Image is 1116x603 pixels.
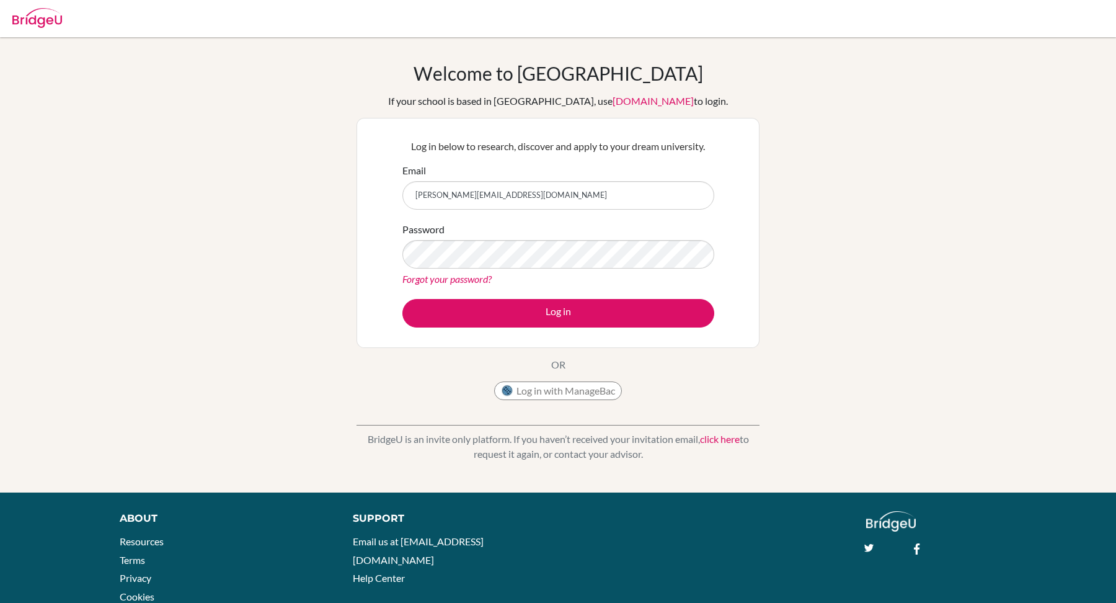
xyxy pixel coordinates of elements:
[700,433,740,445] a: click here
[356,432,759,462] p: BridgeU is an invite only platform. If you haven’t received your invitation email, to request it ...
[353,511,544,526] div: Support
[120,535,164,547] a: Resources
[120,554,145,566] a: Terms
[613,95,694,107] a: [DOMAIN_NAME]
[866,511,916,532] img: logo_white@2x-f4f0deed5e89b7ecb1c2cc34c3e3d731f90f0f143d5ea2071677605dd97b5244.png
[551,357,565,372] p: OR
[402,139,714,154] p: Log in below to research, discover and apply to your dream university.
[402,163,426,178] label: Email
[494,382,622,400] button: Log in with ManageBac
[120,572,151,584] a: Privacy
[353,535,484,566] a: Email us at [EMAIL_ADDRESS][DOMAIN_NAME]
[120,511,325,526] div: About
[12,8,62,28] img: Bridge-U
[120,591,154,602] a: Cookies
[414,62,703,84] h1: Welcome to [GEOGRAPHIC_DATA]
[402,222,445,237] label: Password
[402,273,492,285] a: Forgot your password?
[353,572,405,584] a: Help Center
[388,94,728,109] div: If your school is based in [GEOGRAPHIC_DATA], use to login.
[402,299,714,328] button: Log in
